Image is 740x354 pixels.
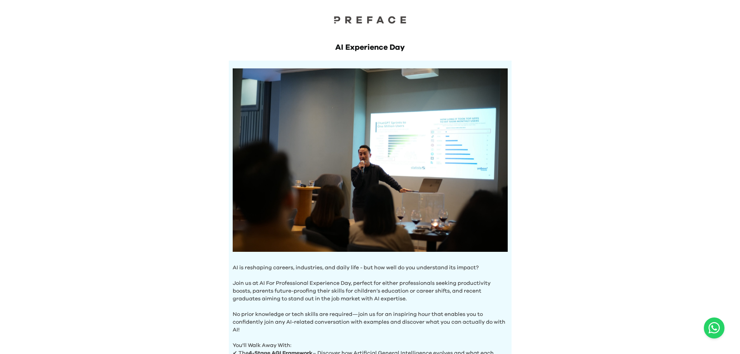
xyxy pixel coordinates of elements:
h1: AI Experience Day [229,42,512,53]
img: Preface Logo [331,16,409,24]
a: Preface Logo [331,16,409,26]
p: You'll Walk Away With: [233,334,508,349]
a: Chat with us on WhatsApp [704,317,724,338]
img: Hero Image [233,68,508,252]
button: Open WhatsApp chat [704,317,724,338]
p: Join us at AI For Professional Experience Day, perfect for either professionals seeking productiv... [233,272,508,303]
p: No prior knowledge or tech skills are required—join us for an inspiring hour that enables you to ... [233,303,508,334]
p: AI is reshaping careers, industries, and daily life - but how well do you understand its impact? [233,264,508,272]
